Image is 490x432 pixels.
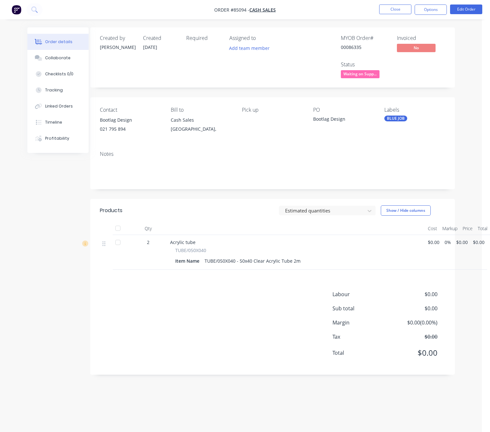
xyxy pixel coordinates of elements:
[313,116,374,125] div: Bootlag Design
[100,207,122,214] div: Products
[45,103,73,109] div: Linked Orders
[332,290,390,298] span: Labour
[384,107,445,113] div: Labels
[171,116,232,125] div: Cash Sales
[473,239,485,246] span: $0.00
[100,116,161,136] div: Bootlag Design021 795 894
[143,44,157,50] span: [DATE]
[332,349,390,357] span: Total
[341,70,380,78] span: Waiting on Supp...
[100,35,135,41] div: Created by
[27,50,89,66] button: Collaborate
[100,116,161,125] div: Bootlag Design
[226,44,273,52] button: Add team member
[445,239,451,246] span: 0%
[171,116,232,136] div: Cash Sales[GEOGRAPHIC_DATA],
[389,319,437,326] span: $0.00 ( 0.00 %)
[229,44,273,52] button: Add team member
[389,333,437,341] span: $0.00
[171,107,232,113] div: Bill to
[45,119,62,125] div: Timeline
[100,44,135,51] div: [PERSON_NAME]
[313,107,374,113] div: PO
[460,222,475,235] div: Price
[341,61,389,68] div: Status
[202,256,303,266] div: TUBE/050X040 - 50x40 Clear Acrylic Tube 2m
[171,125,232,134] div: [GEOGRAPHIC_DATA],
[186,35,222,41] div: Required
[175,247,206,254] span: TUBE/050X040
[397,44,436,52] span: No
[27,34,89,50] button: Order details
[242,107,303,113] div: Pick up
[170,239,196,245] span: Acrylic tube
[341,70,380,80] button: Waiting on Supp...
[456,239,468,246] span: $0.00
[45,39,72,45] div: Order details
[27,66,89,82] button: Checklists 0/0
[27,98,89,114] button: Linked Orders
[45,87,63,93] div: Tracking
[341,35,389,41] div: MYOB Order #
[332,333,390,341] span: Tax
[45,55,71,61] div: Collaborate
[214,7,249,13] span: Order #85094 -
[45,136,69,141] div: Profitability
[143,35,178,41] div: Created
[27,82,89,98] button: Tracking
[415,5,447,15] button: Options
[229,35,294,41] div: Assigned to
[249,7,276,13] a: Cash Sales
[389,305,437,312] span: $0.00
[12,5,21,14] img: Factory
[100,151,445,157] div: Notes
[341,44,389,51] div: 00086335
[428,239,439,246] span: $0.00
[397,35,445,41] div: Invoiced
[389,290,437,298] span: $0.00
[389,347,437,359] span: $0.00
[100,125,161,134] div: 021 795 894
[129,222,168,235] div: Qty
[450,5,482,14] button: Edit Order
[27,130,89,146] button: Profitability
[27,114,89,130] button: Timeline
[45,71,73,77] div: Checklists 0/0
[379,5,411,14] button: Close
[147,239,149,246] span: 2
[332,305,390,312] span: Sub total
[100,107,161,113] div: Contact
[475,222,490,235] div: Total
[384,116,407,121] div: BLUE JOB
[332,319,390,326] span: Margin
[381,205,431,216] button: Show / Hide columns
[440,222,460,235] div: Markup
[175,256,202,266] div: Item Name
[425,222,440,235] div: Cost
